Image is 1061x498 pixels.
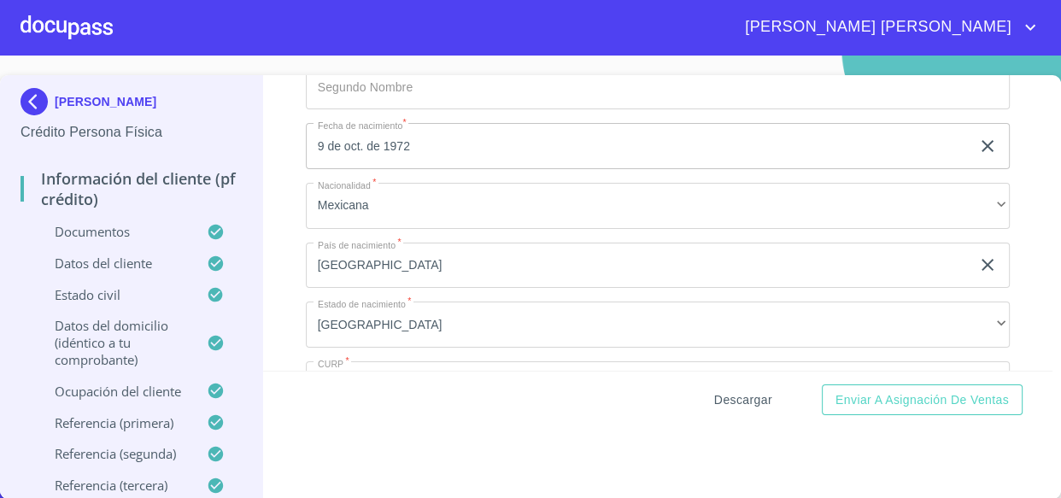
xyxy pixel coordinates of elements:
img: Docupass spot blue [21,88,55,115]
button: Enviar a Asignación de Ventas [822,384,1023,416]
p: Ocupación del Cliente [21,383,207,400]
p: Documentos [21,223,207,240]
div: [GEOGRAPHIC_DATA] [306,302,1011,348]
p: Datos del domicilio (idéntico a tu comprobante) [21,317,207,368]
button: Descargar [707,384,779,416]
p: [PERSON_NAME] [55,95,156,108]
span: [PERSON_NAME] [PERSON_NAME] [732,14,1020,41]
div: Mexicana [306,183,1011,229]
p: Datos del cliente [21,255,207,272]
p: Información del cliente (PF crédito) [21,168,242,209]
p: Crédito Persona Física [21,122,242,143]
button: clear input [977,255,998,275]
span: Enviar a Asignación de Ventas [835,390,1009,411]
p: Referencia (segunda) [21,445,207,462]
p: Referencia (tercera) [21,477,207,494]
p: Referencia (primera) [21,414,207,431]
button: account of current user [732,14,1040,41]
span: Descargar [714,390,772,411]
p: Estado Civil [21,286,207,303]
div: [PERSON_NAME] [21,88,242,122]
